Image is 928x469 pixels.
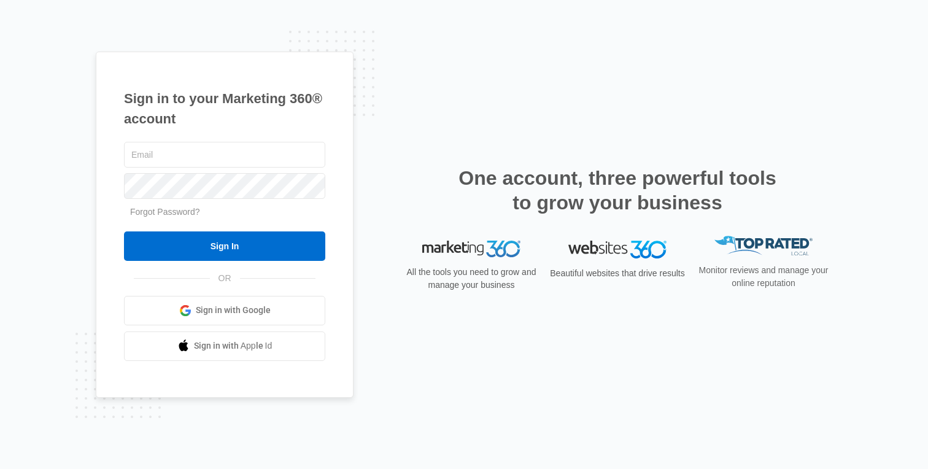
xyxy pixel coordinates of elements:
[714,241,813,261] img: Top Rated Local
[124,88,325,129] h1: Sign in to your Marketing 360® account
[422,241,520,258] img: Marketing 360
[549,267,686,280] p: Beautiful websites that drive results
[196,304,271,317] span: Sign in with Google
[403,266,540,292] p: All the tools you need to grow and manage your business
[124,231,325,261] input: Sign In
[130,207,200,217] a: Forgot Password?
[124,142,325,168] input: Email
[124,331,325,361] a: Sign in with Apple Id
[124,296,325,325] a: Sign in with Google
[695,269,832,295] p: Monitor reviews and manage your online reputation
[210,272,240,285] span: OR
[194,339,273,352] span: Sign in with Apple Id
[568,241,667,258] img: Websites 360
[455,166,780,215] h2: One account, three powerful tools to grow your business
